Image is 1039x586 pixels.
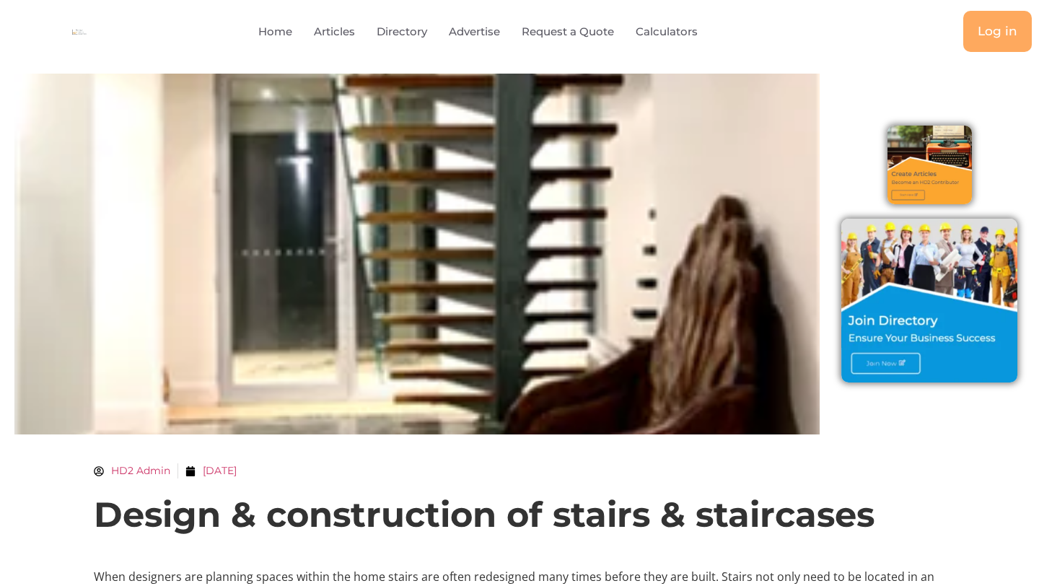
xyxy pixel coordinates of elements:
[449,15,500,48] a: Advertise
[978,25,1017,38] span: Log in
[258,15,292,48] a: Home
[94,493,945,536] h1: Design & construction of stairs & staircases
[887,126,972,204] img: Create Articles
[636,15,698,48] a: Calculators
[522,15,614,48] a: Request a Quote
[203,464,237,477] time: [DATE]
[841,219,1017,382] img: Join Directory
[94,463,170,478] a: HD2 Admin
[185,463,237,478] a: [DATE]
[377,15,427,48] a: Directory
[314,15,355,48] a: Articles
[104,463,170,478] span: HD2 Admin
[963,11,1032,52] a: Log in
[212,15,776,48] nav: Menu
